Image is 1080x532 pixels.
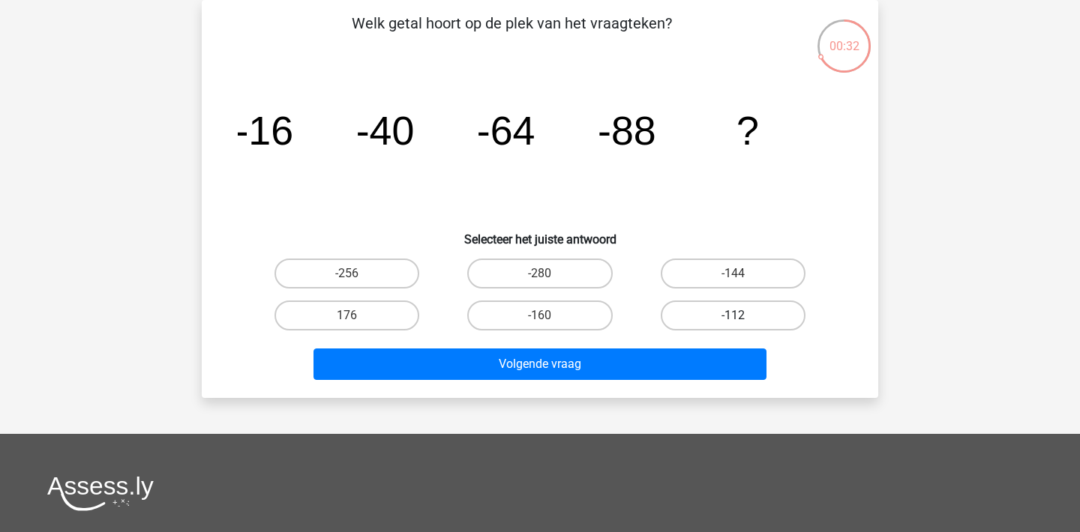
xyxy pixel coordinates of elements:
[313,348,767,380] button: Volgende vraag
[598,108,656,153] tspan: -88
[816,18,872,55] div: 00:32
[467,259,612,288] label: -280
[226,12,798,57] p: Welk getal hoort op de plek van het vraagteken?
[274,259,419,288] label: -256
[226,220,854,247] h6: Selecteer het juiste antwoord
[47,476,154,511] img: Assessly logo
[467,300,612,330] label: -160
[661,259,805,288] label: -144
[736,108,759,153] tspan: ?
[356,108,415,153] tspan: -40
[661,300,805,330] label: -112
[477,108,535,153] tspan: -64
[235,108,293,153] tspan: -16
[274,300,419,330] label: 176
